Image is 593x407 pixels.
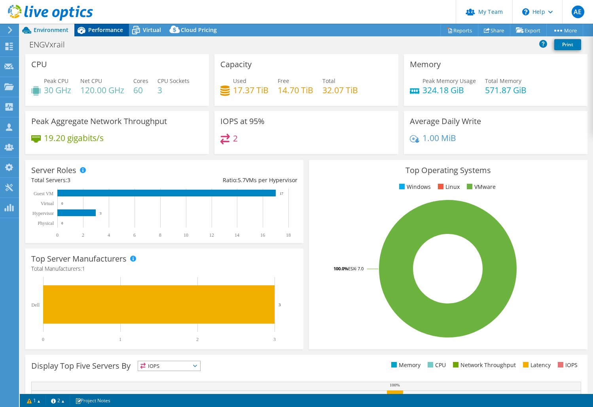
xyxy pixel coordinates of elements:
[44,86,71,94] h4: 30 GHz
[440,24,478,36] a: Reports
[32,211,54,216] text: Hypervisor
[238,176,246,184] span: 5.7
[138,361,200,371] span: IOPS
[119,337,121,342] text: 1
[133,86,148,94] h4: 60
[41,201,54,206] text: Virtual
[422,77,476,85] span: Peak Memory Usage
[389,361,421,369] li: Memory
[159,232,161,238] text: 8
[108,232,110,238] text: 4
[556,361,578,369] li: IOPS
[410,60,441,69] h3: Memory
[133,77,148,85] span: Cores
[38,220,54,226] text: Physical
[82,232,84,238] text: 2
[31,254,127,263] h3: Top Server Manufacturers
[233,86,269,94] h4: 17.37 TiB
[157,77,189,85] span: CPU Sockets
[278,86,313,94] h4: 14.70 TiB
[436,183,460,191] li: Linux
[31,60,47,69] h3: CPU
[315,166,581,175] h3: Top Operating Systems
[61,202,63,205] text: 0
[209,232,214,238] text: 12
[44,77,68,85] span: Peak CPU
[44,134,104,142] h4: 19.20 gigabits/s
[233,134,238,143] h4: 2
[157,86,189,94] h4: 3
[333,266,348,271] tspan: 100.0%
[88,26,123,34] span: Performance
[133,232,136,238] text: 6
[572,6,584,18] span: AE
[31,117,167,126] h3: Peak Aggregate Network Throughput
[61,221,63,225] text: 0
[143,26,161,34] span: Virtual
[42,337,44,342] text: 0
[67,176,70,184] span: 3
[465,183,496,191] li: VMware
[522,8,529,15] svg: \n
[100,211,102,215] text: 3
[26,40,77,49] h1: ENGVxrail
[390,383,400,387] text: 100%
[34,191,53,196] text: Guest VM
[348,266,364,271] tspan: ESXi 7.0
[422,134,456,142] h4: 1.00 MiB
[196,337,199,342] text: 2
[31,264,297,273] h4: Total Manufacturers:
[165,176,298,185] div: Ratio: VMs per Hypervisor
[45,396,70,405] a: 2
[521,361,551,369] li: Latency
[410,117,481,126] h3: Average Daily Write
[485,77,521,85] span: Total Memory
[34,26,68,34] span: Environment
[80,86,124,94] h4: 120.00 GHz
[426,361,446,369] li: CPU
[235,232,239,238] text: 14
[82,265,85,272] span: 1
[181,26,217,34] span: Cloud Pricing
[451,361,516,369] li: Network Throughput
[184,232,188,238] text: 10
[279,302,281,307] text: 3
[260,232,265,238] text: 16
[278,77,289,85] span: Free
[546,24,583,36] a: More
[56,232,59,238] text: 0
[510,24,547,36] a: Export
[478,24,510,36] a: Share
[554,39,581,50] a: Print
[220,117,265,126] h3: IOPS at 95%
[286,232,291,238] text: 18
[220,60,252,69] h3: Capacity
[80,77,102,85] span: Net CPU
[397,183,431,191] li: Windows
[422,86,476,94] h4: 324.18 GiB
[233,77,246,85] span: Used
[322,86,358,94] h4: 32.07 TiB
[273,337,276,342] text: 3
[280,192,284,196] text: 17
[322,77,335,85] span: Total
[485,86,527,94] h4: 571.87 GiB
[31,176,165,185] div: Total Servers:
[31,166,76,175] h3: Server Roles
[70,396,116,405] a: Project Notes
[31,302,40,308] text: Dell
[21,396,46,405] a: 1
